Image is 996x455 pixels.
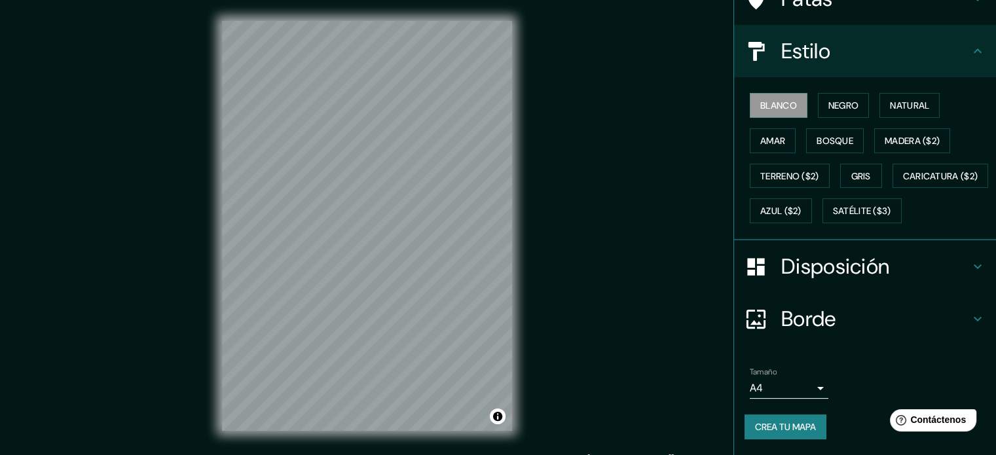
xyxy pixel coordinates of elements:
div: A4 [750,378,828,399]
iframe: Lanzador de widgets de ayuda [879,404,982,441]
font: Amar [760,135,785,147]
font: Negro [828,100,859,111]
font: Gris [851,170,871,182]
div: Borde [734,293,996,345]
font: Crea tu mapa [755,421,816,433]
button: Activar o desactivar atribución [490,409,506,424]
button: Terreno ($2) [750,164,830,189]
font: Tamaño [750,367,777,377]
button: Blanco [750,93,807,118]
button: Gris [840,164,882,189]
button: Negro [818,93,870,118]
canvas: Mapa [222,21,512,431]
button: Azul ($2) [750,198,812,223]
font: A4 [750,381,763,395]
font: Terreno ($2) [760,170,819,182]
button: Crea tu mapa [745,414,826,439]
font: Estilo [781,37,830,65]
font: Azul ($2) [760,206,802,217]
font: Satélite ($3) [833,206,891,217]
div: Estilo [734,25,996,77]
button: Bosque [806,128,864,153]
button: Satélite ($3) [822,198,902,223]
font: Natural [890,100,929,111]
button: Natural [879,93,940,118]
font: Disposición [781,253,889,280]
button: Caricatura ($2) [893,164,989,189]
font: Borde [781,305,836,333]
button: Amar [750,128,796,153]
font: Madera ($2) [885,135,940,147]
button: Madera ($2) [874,128,950,153]
font: Caricatura ($2) [903,170,978,182]
font: Blanco [760,100,797,111]
font: Bosque [817,135,853,147]
div: Disposición [734,240,996,293]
